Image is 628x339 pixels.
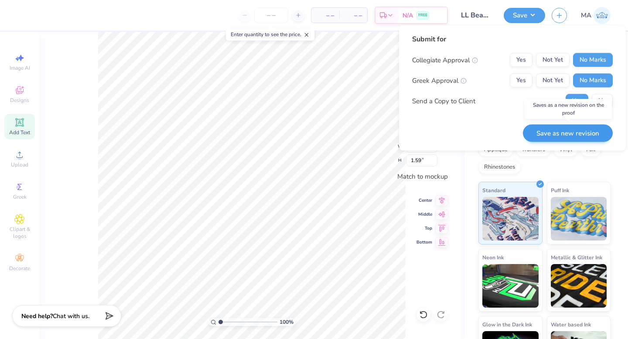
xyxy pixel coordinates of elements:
button: Not Yet [536,53,570,67]
span: Designs [10,97,29,104]
button: Not Yet [536,74,570,88]
span: MA [581,10,591,20]
span: Top [416,225,432,231]
span: Greek [13,193,27,200]
span: – – [317,11,334,20]
span: Neon Ink [482,253,504,262]
span: Water based Ink [551,320,591,329]
span: Metallic & Glitter Ink [551,253,602,262]
div: Enter quantity to see the price. [226,28,314,41]
button: No Marks [573,74,613,88]
span: Middle [416,211,432,217]
img: Neon Ink [482,264,539,308]
strong: Need help? [21,312,53,320]
span: Image AI [10,64,30,71]
button: Yes [566,94,588,108]
span: Clipart & logos [4,226,35,240]
span: Glow in the Dark Ink [482,320,532,329]
span: Decorate [9,265,30,272]
span: 100 % [280,318,294,326]
div: Submit for [412,34,613,44]
button: Yes [510,53,532,67]
span: Bottom [416,239,432,245]
span: Add Text [9,129,30,136]
input: – – [254,7,288,23]
div: Greek Approval [412,75,467,85]
span: Standard [482,186,505,195]
input: Untitled Design [454,7,497,24]
span: Upload [11,161,28,168]
div: Collegiate Approval [412,55,478,65]
div: Send a Copy to Client [412,96,475,106]
button: Yes [510,74,532,88]
span: FREE [418,12,427,18]
div: Rhinestones [478,161,521,174]
img: Metallic & Glitter Ink [551,264,607,308]
span: Puff Ink [551,186,569,195]
button: No [592,94,613,108]
span: – – [345,11,362,20]
img: Mahitha Anumola [594,7,611,24]
span: Chat with us. [53,312,89,320]
span: N/A [403,11,413,20]
div: Saves as a new revision on the proof [525,99,612,119]
span: Center [416,197,432,203]
button: No Marks [573,53,613,67]
img: Standard [482,197,539,241]
a: MA [581,7,611,24]
button: Save as new revision [523,124,613,142]
img: Puff Ink [551,197,607,241]
button: Save [504,8,545,23]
